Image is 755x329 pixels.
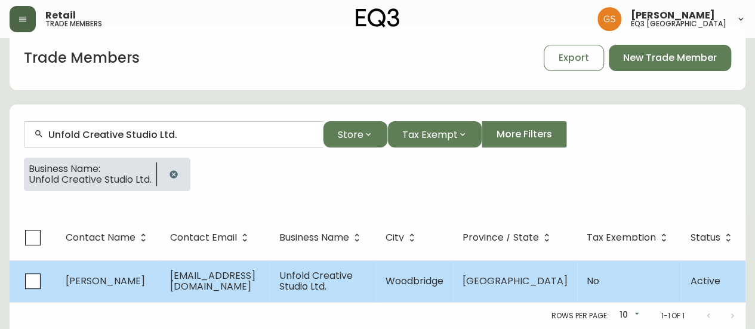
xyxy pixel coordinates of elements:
[623,51,717,64] span: New Trade Member
[691,234,720,241] span: Status
[323,121,387,147] button: Store
[463,274,568,288] span: [GEOGRAPHIC_DATA]
[170,269,255,293] span: [EMAIL_ADDRESS][DOMAIN_NAME]
[587,234,656,241] span: Tax Exemption
[587,232,671,243] span: Tax Exemption
[24,48,140,68] h1: Trade Members
[66,234,135,241] span: Contact Name
[402,127,458,142] span: Tax Exempt
[66,232,151,243] span: Contact Name
[661,310,685,321] p: 1-1 of 1
[45,11,76,20] span: Retail
[29,164,152,174] span: Business Name:
[587,274,599,288] span: No
[544,45,604,71] button: Export
[497,128,552,141] span: More Filters
[691,274,720,288] span: Active
[691,232,736,243] span: Status
[356,8,400,27] img: logo
[609,45,731,71] button: New Trade Member
[386,274,443,288] span: Woodbridge
[613,306,642,325] div: 10
[631,20,726,27] h5: eq3 [GEOGRAPHIC_DATA]
[29,174,152,185] span: Unfold Creative Studio Ltd.
[170,232,252,243] span: Contact Email
[386,232,420,243] span: City
[48,129,313,140] input: Search
[463,232,554,243] span: Province / State
[279,269,353,293] span: Unfold Creative Studio Ltd.
[482,121,567,147] button: More Filters
[170,234,237,241] span: Contact Email
[66,274,145,288] span: [PERSON_NAME]
[386,234,404,241] span: City
[387,121,482,147] button: Tax Exempt
[279,232,365,243] span: Business Name
[551,310,608,321] p: Rows per page:
[279,234,349,241] span: Business Name
[463,234,539,241] span: Province / State
[597,7,621,31] img: 6b403d9c54a9a0c30f681d41f5fc2571
[45,20,102,27] h5: trade members
[559,51,589,64] span: Export
[338,127,363,142] span: Store
[631,11,715,20] span: [PERSON_NAME]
